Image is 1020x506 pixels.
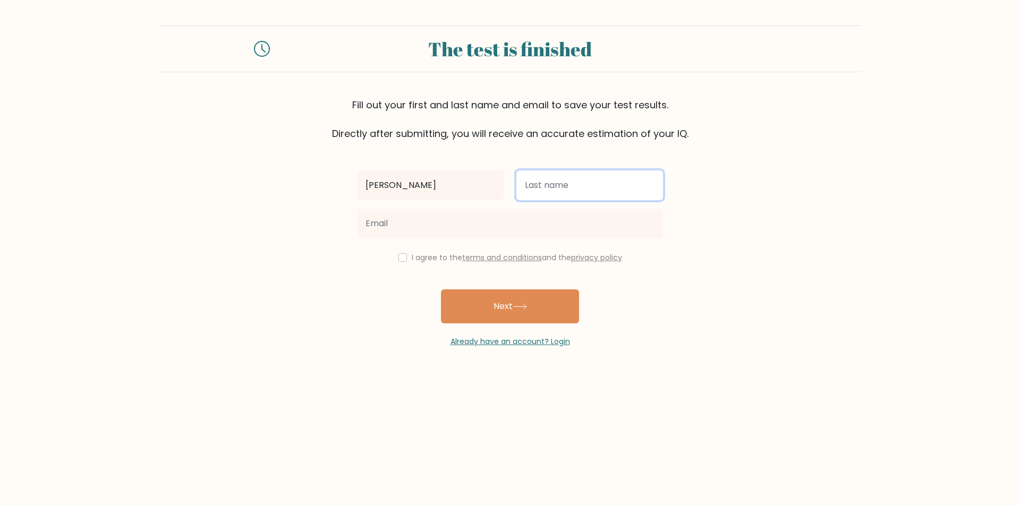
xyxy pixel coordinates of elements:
[283,35,737,63] div: The test is finished
[159,98,861,141] div: Fill out your first and last name and email to save your test results. Directly after submitting,...
[462,252,542,263] a: terms and conditions
[571,252,622,263] a: privacy policy
[357,209,663,238] input: Email
[357,170,504,200] input: First name
[412,252,622,263] label: I agree to the and the
[441,289,579,323] button: Next
[516,170,663,200] input: Last name
[450,336,570,347] a: Already have an account? Login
